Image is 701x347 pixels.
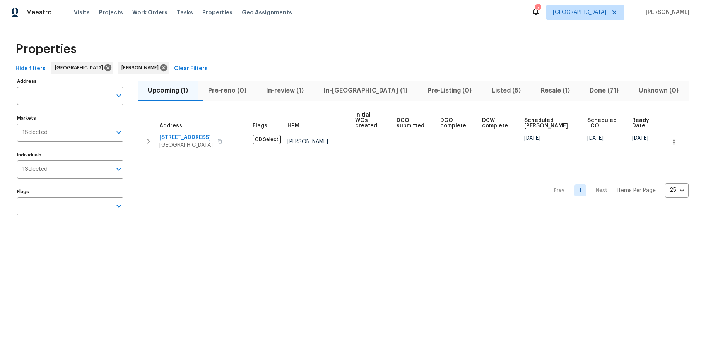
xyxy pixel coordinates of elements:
span: [GEOGRAPHIC_DATA] [159,141,213,149]
span: Pre-Listing (0) [422,85,477,96]
span: Properties [202,9,233,16]
span: Done (71) [584,85,624,96]
span: Work Orders [132,9,168,16]
button: Hide filters [12,62,49,76]
span: Flags [253,123,267,129]
span: Properties [15,45,77,53]
span: [PERSON_NAME] [287,139,328,144]
span: 1 Selected [22,166,48,173]
span: [DATE] [632,136,648,141]
span: Listed (5) [486,85,526,96]
button: Open [113,201,124,211]
span: Ready Date [632,118,652,129]
span: [GEOGRAPHIC_DATA] [55,64,106,72]
span: [DATE] [587,136,604,141]
span: [DATE] [524,136,540,141]
span: [PERSON_NAME] [643,9,689,16]
button: Open [113,90,124,101]
span: Pre-reno (0) [203,85,252,96]
span: Clear Filters [174,64,208,74]
nav: Pagination Navigation [547,158,689,223]
span: [STREET_ADDRESS] [159,134,213,141]
span: In-[GEOGRAPHIC_DATA] (1) [318,85,413,96]
button: Open [113,164,124,175]
span: Visits [74,9,90,16]
span: Scheduled [PERSON_NAME] [524,118,574,129]
span: Hide filters [15,64,46,74]
span: D0W complete [482,118,511,129]
button: Open [113,127,124,138]
span: Resale (1) [535,85,575,96]
span: Maestro [26,9,52,16]
div: [PERSON_NAME] [118,62,169,74]
span: Unknown (0) [633,85,684,96]
span: Projects [99,9,123,16]
p: Items Per Page [617,187,656,194]
span: Geo Assignments [242,9,292,16]
span: Tasks [177,10,193,15]
span: HPM [287,123,299,129]
span: In-review (1) [261,85,309,96]
label: Markets [17,116,123,120]
span: Initial WOs created [355,112,383,129]
span: [GEOGRAPHIC_DATA] [553,9,606,16]
div: 7 [535,5,540,12]
div: [GEOGRAPHIC_DATA] [51,62,113,74]
label: Flags [17,189,123,194]
a: Goto page 1 [574,184,586,196]
span: [PERSON_NAME] [121,64,162,72]
button: Clear Filters [171,62,211,76]
label: Address [17,79,123,84]
span: DCO complete [440,118,469,129]
span: 1 Selected [22,129,48,136]
span: OD Select [253,135,281,144]
span: Address [159,123,182,129]
span: Upcoming (1) [142,85,193,96]
label: Individuals [17,153,123,157]
span: DCO submitted [397,118,427,129]
span: Scheduled LCO [587,118,619,129]
div: 25 [665,180,689,200]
